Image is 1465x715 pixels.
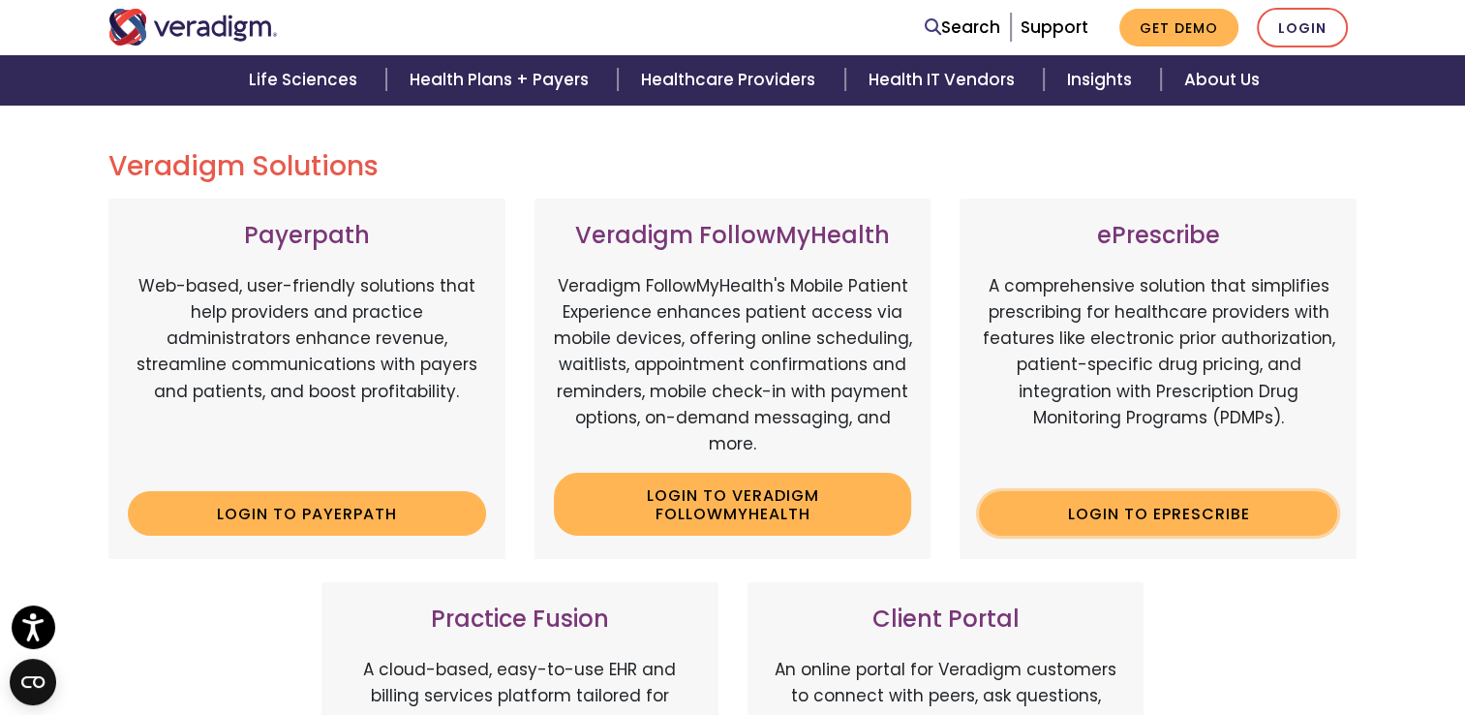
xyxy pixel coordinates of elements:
[1044,55,1161,105] a: Insights
[618,55,844,105] a: Healthcare Providers
[979,491,1337,536] a: Login to ePrescribe
[554,473,912,536] a: Login to Veradigm FollowMyHealth
[386,55,618,105] a: Health Plans + Payers
[845,55,1044,105] a: Health IT Vendors
[226,55,386,105] a: Life Sciences
[1257,8,1348,47] a: Login
[1161,55,1283,105] a: About Us
[979,273,1337,477] p: A comprehensive solution that simplifies prescribing for healthcare providers with features like ...
[128,222,486,250] h3: Payerpath
[554,273,912,457] p: Veradigm FollowMyHealth's Mobile Patient Experience enhances patient access via mobile devices, o...
[128,273,486,477] p: Web-based, user-friendly solutions that help providers and practice administrators enhance revenu...
[341,606,699,634] h3: Practice Fusion
[925,15,1000,41] a: Search
[108,9,278,46] img: Veradigm logo
[128,491,486,536] a: Login to Payerpath
[108,150,1358,183] h2: Veradigm Solutions
[554,222,912,250] h3: Veradigm FollowMyHealth
[979,222,1337,250] h3: ePrescribe
[767,606,1125,634] h3: Client Portal
[10,659,56,705] button: Open CMP widget
[1094,576,1442,692] iframe: Drift Chat Widget
[1119,9,1238,47] a: Get Demo
[1021,16,1088,39] a: Support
